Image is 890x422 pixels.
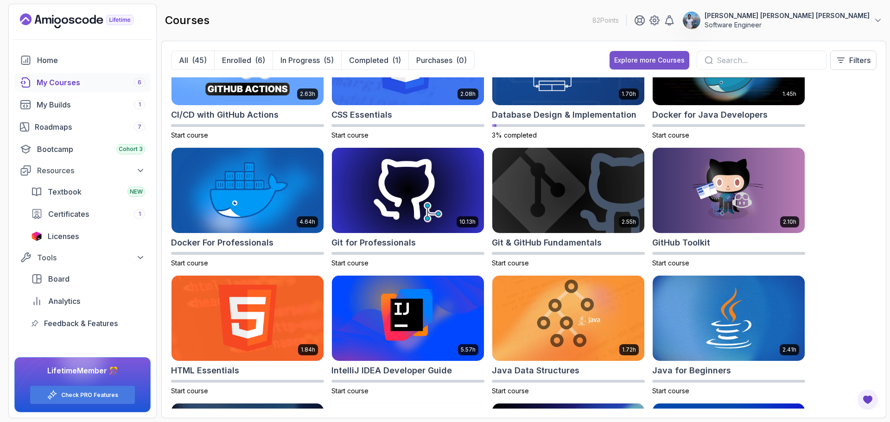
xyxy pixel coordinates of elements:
p: Software Engineer [705,20,870,30]
div: (1) [392,55,401,66]
button: Resources [14,162,151,179]
p: 4.64h [299,218,315,226]
h2: Git & GitHub Fundamentals [492,236,602,249]
img: HTML Essentials card [172,276,324,361]
div: Explore more Courses [614,56,685,65]
h2: CSS Essentials [331,108,392,121]
h2: Java Data Structures [492,364,579,377]
a: Check PRO Features [61,391,118,399]
p: [PERSON_NAME] [PERSON_NAME] [PERSON_NAME] [705,11,870,20]
button: user profile image[PERSON_NAME] [PERSON_NAME] [PERSON_NAME]Software Engineer [682,11,883,30]
span: Certificates [48,208,89,220]
img: Git & GitHub Fundamentals card [492,148,644,233]
button: In Progress(5) [273,51,341,69]
a: licenses [25,227,151,246]
button: Tools [14,249,151,266]
p: Purchases [416,55,452,66]
img: IntelliJ IDEA Developer Guide card [332,276,484,361]
h2: Database Design & Implementation [492,108,636,121]
p: 82 Points [592,16,619,25]
div: Tools [37,252,145,263]
img: Java Data Structures card [492,276,644,361]
h2: Docker For Professionals [171,236,273,249]
span: 6 [138,79,141,86]
div: (6) [255,55,265,66]
p: Filters [849,55,871,66]
span: Cohort 3 [119,145,143,153]
a: feedback [25,314,151,333]
div: (0) [456,55,467,66]
span: Feedback & Features [44,318,118,329]
h2: courses [165,13,210,28]
span: 7 [138,123,141,131]
div: Roadmaps [35,121,145,132]
button: Explore more Courses [610,51,689,69]
a: builds [14,95,151,114]
p: Completed [349,55,388,66]
span: Analytics [48,296,80,307]
span: 1 [139,101,141,108]
input: Search... [717,55,819,66]
span: Start course [652,259,689,267]
button: All(45) [172,51,214,69]
span: Start course [171,387,208,395]
p: 2.55h [622,218,636,226]
p: 1.70h [622,90,636,98]
span: Start course [171,131,208,139]
a: home [14,51,151,69]
span: Start course [171,259,208,267]
img: Java for Beginners card [653,276,805,361]
p: Enrolled [222,55,251,66]
a: board [25,270,151,288]
a: courses [14,73,151,92]
span: Textbook [48,186,82,197]
a: analytics [25,292,151,310]
a: Landing page [20,13,155,28]
img: GitHub Toolkit card [653,148,805,233]
span: 1 [139,210,141,218]
h2: GitHub Toolkit [652,236,710,249]
span: Licenses [48,231,79,242]
span: NEW [130,188,143,195]
h2: Java for Beginners [652,364,731,377]
div: My Builds [37,99,145,110]
h2: IntelliJ IDEA Developer Guide [331,364,452,377]
button: Completed(1) [341,51,408,69]
a: bootcamp [14,140,151,158]
span: Start course [492,259,529,267]
span: Start course [492,387,529,395]
h2: Git for Professionals [331,236,416,249]
span: Start course [652,131,689,139]
img: Docker For Professionals card [172,148,324,233]
span: Start course [331,387,369,395]
span: 3% completed [492,131,537,139]
span: Start course [652,387,689,395]
a: textbook [25,183,151,201]
p: 2.41h [782,346,796,353]
h2: Docker for Java Developers [652,108,768,121]
a: certificates [25,205,151,223]
div: Bootcamp [37,144,145,155]
button: Purchases(0) [408,51,474,69]
div: (45) [192,55,207,66]
img: user profile image [683,12,700,29]
span: Board [48,273,70,284]
div: (5) [324,55,334,66]
button: Enrolled(6) [214,51,273,69]
img: jetbrains icon [31,232,42,241]
p: All [179,55,188,66]
div: My Courses [37,77,145,88]
p: 10.13h [459,218,476,226]
p: 5.57h [461,346,476,353]
p: 1.84h [301,346,315,353]
p: 2.08h [460,90,476,98]
p: 1.45h [782,90,796,98]
span: Start course [331,131,369,139]
button: Open Feedback Button [857,389,879,411]
h2: CI/CD with GitHub Actions [171,108,279,121]
div: Resources [37,165,145,176]
p: In Progress [280,55,320,66]
p: 1.72h [622,346,636,353]
p: 2.63h [300,90,315,98]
